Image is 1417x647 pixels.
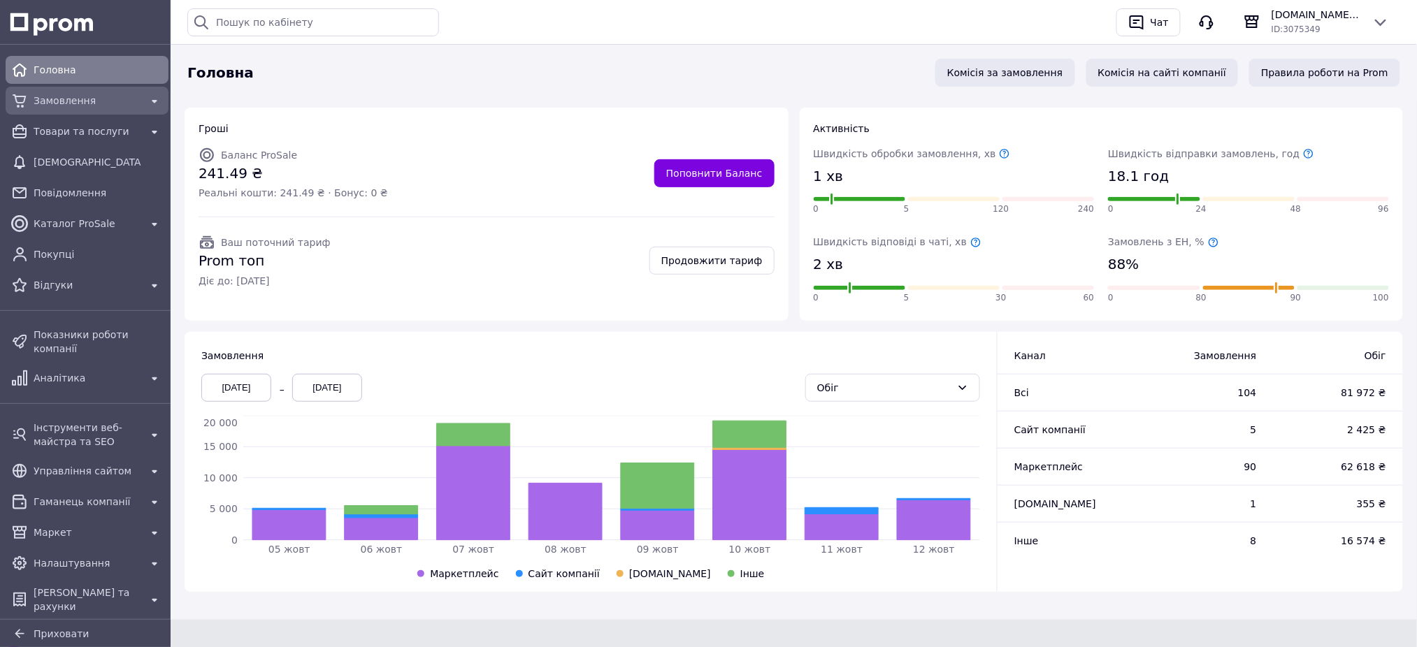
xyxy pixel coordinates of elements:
tspan: 09 жовт [637,544,679,555]
span: [DOMAIN_NAME] [629,568,711,579]
span: 0 [814,292,819,304]
span: Швидкість відправки замовлень, год [1108,148,1314,159]
span: 80 [1196,292,1207,304]
span: 16 574 ₴ [1285,534,1386,548]
span: Повідомлення [34,186,163,200]
span: 2 425 ₴ [1285,423,1386,437]
tspan: 12 жовт [913,544,955,555]
span: Маркетплейс [430,568,498,579]
span: 104 [1149,386,1256,400]
tspan: 10 000 [203,472,238,484]
span: Покупці [34,247,163,261]
span: 100 [1373,292,1389,304]
span: Товари та послуги [34,124,141,138]
span: Управління сайтом [34,464,141,478]
span: 18.1 год [1108,166,1169,187]
span: Відгуки [34,278,141,292]
span: Обіг [1285,349,1386,363]
span: Головна [34,63,163,77]
span: [PERSON_NAME] та рахунки [34,586,141,613]
span: Інше [740,568,765,579]
input: Пошук по кабінету [187,8,439,36]
tspan: 15 000 [203,441,238,452]
span: Інструменти веб-майстра та SEO [34,421,141,449]
span: Маркетплейс [1014,461,1083,472]
tspan: 08 жовт [545,544,587,555]
span: 0 [1108,292,1114,304]
span: 5 [904,203,909,215]
span: Каталог ProSale [34,217,141,231]
tspan: 5 000 [210,503,238,514]
tspan: 06 жовт [361,544,403,555]
span: Налаштування [34,556,141,570]
span: Аналітика [34,371,141,385]
span: 240 [1078,203,1094,215]
span: Інше [1014,535,1039,546]
span: 120 [993,203,1009,215]
tspan: 20 000 [203,417,238,428]
span: 62 618 ₴ [1285,460,1386,474]
span: 90 [1149,460,1256,474]
span: Швидкість відповіді в чаті, хв [814,236,981,247]
span: Замовлень з ЕН, % [1108,236,1218,247]
tspan: 10 жовт [729,544,771,555]
span: [DOMAIN_NAME] [1014,498,1096,509]
span: 1 хв [814,166,844,187]
span: 60 [1084,292,1094,304]
span: 5 [1149,423,1256,437]
span: 5 [904,292,909,304]
div: Обіг [817,380,951,395]
span: 88% [1108,254,1139,275]
tspan: 11 жовт [821,544,863,555]
span: Всi [1014,387,1029,398]
tspan: 0 [231,535,238,546]
span: 24 [1196,203,1207,215]
span: Показники роботи компанії [34,328,163,356]
span: Реальні кошти: 241.49 ₴ · Бонус: 0 ₴ [199,186,388,200]
span: Активність [814,123,870,134]
tspan: 07 жовт [452,544,494,555]
span: Баланс ProSale [221,150,297,161]
span: Замовлення [201,350,264,361]
span: 48 [1290,203,1301,215]
span: 241.49 ₴ [199,163,388,184]
span: 0 [814,203,819,215]
span: [DOMAIN_NAME] Авто-витратні матеріали [1272,8,1361,22]
span: Гаманець компанії [34,495,141,509]
span: Канал [1014,350,1046,361]
a: Поповнити Баланс [654,159,775,187]
tspan: 05 жовт [268,544,310,555]
span: 0 [1108,203,1114,215]
div: Чат [1148,12,1172,33]
span: Маркет [34,525,141,539]
span: Гроші [199,123,229,134]
span: 1 [1149,497,1256,511]
span: Сайт компанії [1014,424,1086,435]
span: Діє до: [DATE] [199,274,331,288]
span: 30 [995,292,1006,304]
span: Швидкість обробки замовлення, хв [814,148,1011,159]
span: Prom топ [199,251,331,271]
span: Ваш поточний тариф [221,237,331,248]
span: Сайт компанії [528,568,600,579]
span: 8 [1149,534,1256,548]
span: ID: 3075349 [1272,24,1321,34]
button: Чат [1116,8,1181,36]
div: [DATE] [201,374,271,402]
span: 2 хв [814,254,844,275]
a: Продовжити тариф [649,247,775,275]
span: 90 [1290,292,1301,304]
span: Замовлення [1149,349,1256,363]
span: Замовлення [34,94,141,108]
span: 355 ₴ [1285,497,1386,511]
span: [DEMOGRAPHIC_DATA] [34,155,141,169]
span: 81 972 ₴ [1285,386,1386,400]
span: Приховати [34,628,89,639]
div: [DATE] [292,374,362,402]
span: 96 [1379,203,1389,215]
